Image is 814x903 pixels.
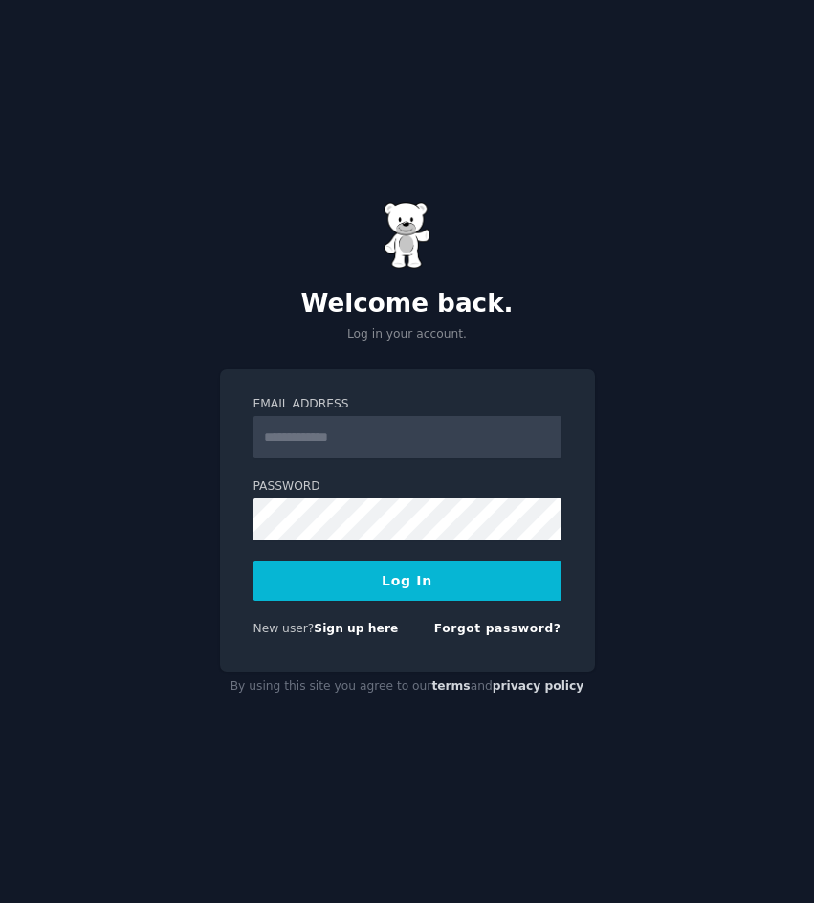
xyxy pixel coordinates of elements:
h2: Welcome back. [220,289,595,319]
div: By using this site you agree to our and [220,672,595,702]
img: Gummy Bear [384,202,431,269]
a: Sign up here [314,622,398,635]
label: Email Address [253,396,561,413]
a: privacy policy [493,679,584,693]
p: Log in your account. [220,326,595,343]
a: terms [431,679,470,693]
span: New user? [253,622,315,635]
label: Password [253,478,561,496]
a: Forgot password? [434,622,561,635]
button: Log In [253,561,561,601]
